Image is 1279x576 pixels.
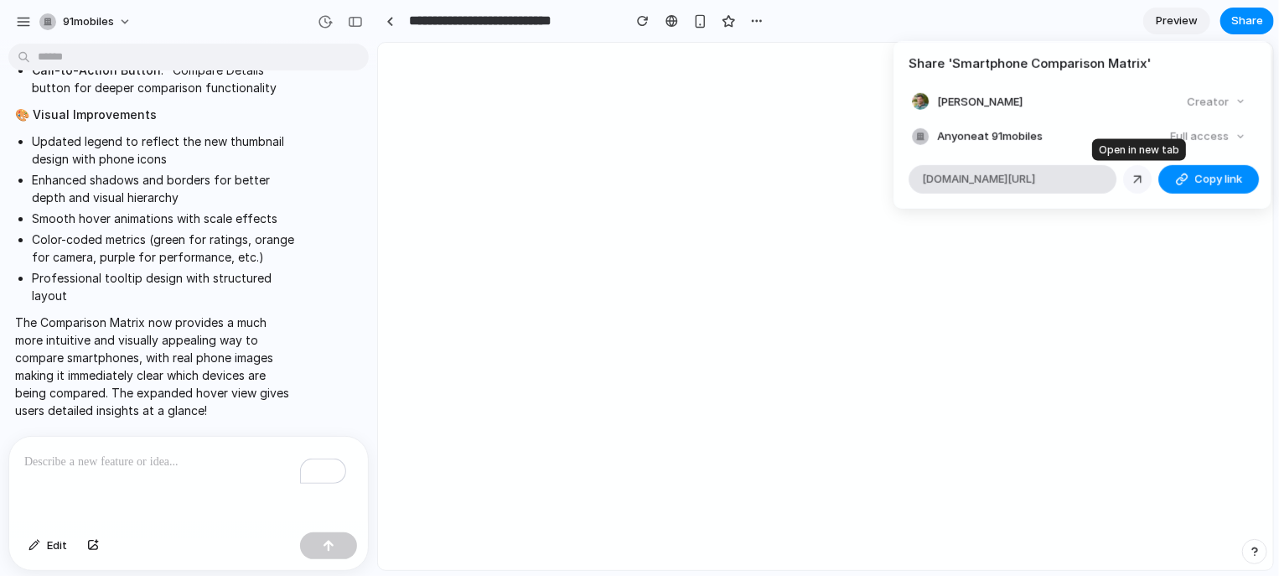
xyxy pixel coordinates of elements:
[1092,139,1186,161] div: Open in new tab
[937,128,1043,145] span: Anyone at 91mobiles
[1158,164,1259,193] button: Copy link
[937,93,1023,110] span: [PERSON_NAME]
[1195,171,1243,188] span: Copy link
[909,164,1116,193] div: [DOMAIN_NAME][URL]
[909,54,1256,74] h4: Share ' Smartphone Comparison Matrix '
[922,171,1035,188] span: [DOMAIN_NAME][URL]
